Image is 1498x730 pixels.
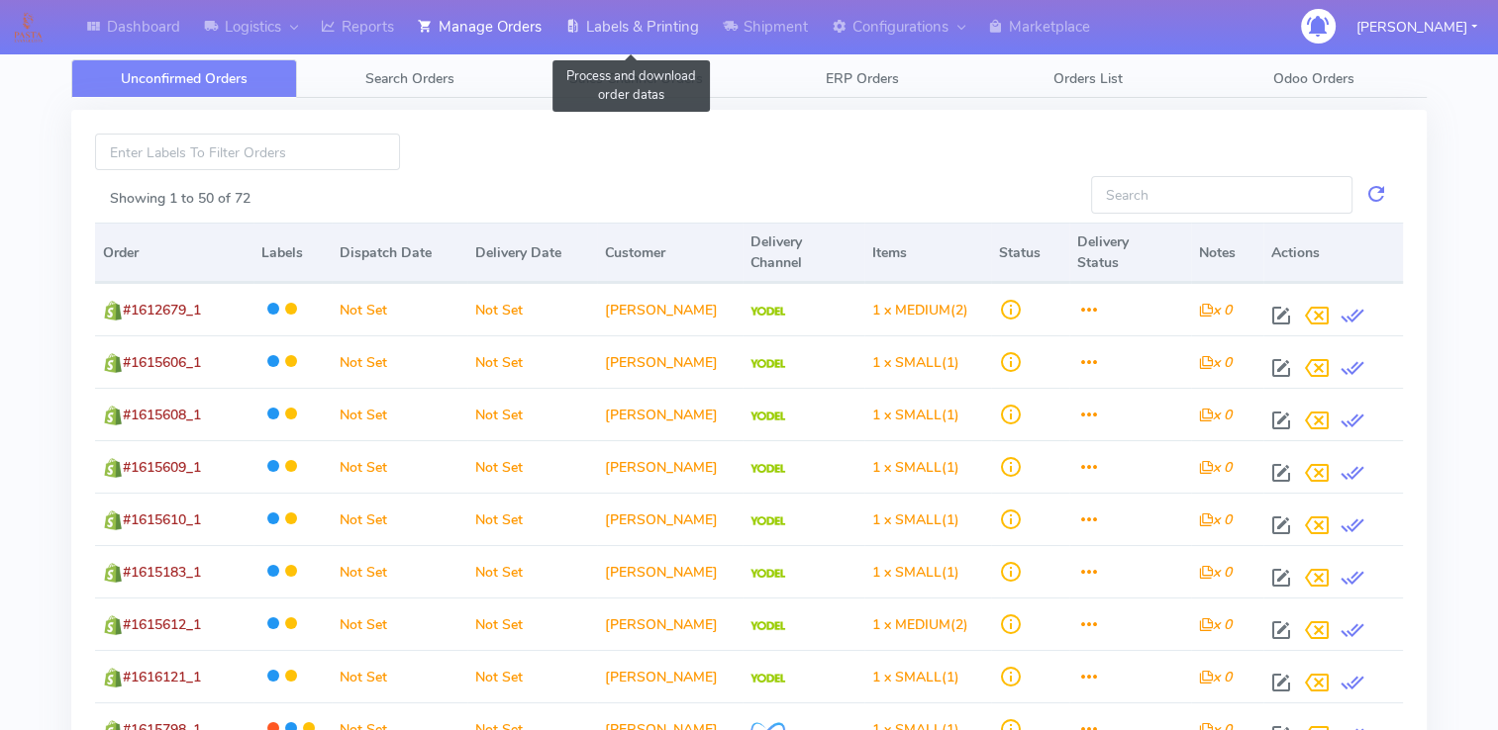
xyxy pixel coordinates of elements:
i: x 0 [1199,510,1232,529]
td: Not Set [332,597,467,650]
td: Not Set [332,335,467,388]
td: Not Set [467,283,596,335]
span: (1) [872,563,959,582]
td: [PERSON_NAME] [597,440,743,493]
td: [PERSON_NAME] [597,493,743,545]
th: Dispatch Date [332,223,467,283]
img: Yodel [750,411,785,421]
th: Notes [1191,223,1264,283]
span: (1) [872,353,959,372]
td: Not Set [467,335,596,388]
span: (1) [872,458,959,477]
td: Not Set [332,388,467,440]
th: Items [864,223,991,283]
img: Yodel [750,307,785,317]
i: x 0 [1199,406,1232,424]
span: 1 x SMALL [872,668,942,686]
td: [PERSON_NAME] [597,388,743,440]
span: 1 x SMALL [872,406,942,424]
span: #1615612_1 [123,615,201,634]
td: Not Set [332,545,467,597]
td: Not Set [332,493,467,545]
td: [PERSON_NAME] [597,283,743,335]
i: x 0 [1199,353,1232,372]
td: [PERSON_NAME] [597,335,743,388]
img: Yodel [750,464,785,474]
th: Actions [1263,223,1403,283]
span: Search Orders [365,69,454,88]
span: 1 x SMALL [872,563,942,582]
input: Enter Labels To Filter Orders [95,134,400,170]
span: #1615606_1 [123,353,201,372]
i: x 0 [1199,668,1232,686]
span: #1615183_1 [123,563,201,582]
span: Sales Channel Orders [569,69,702,88]
th: Delivery Channel [743,223,863,283]
th: Delivery Status [1069,223,1190,283]
td: Not Set [467,545,596,597]
span: ERP Orders [826,69,899,88]
td: Not Set [332,283,467,335]
th: Status [991,223,1069,283]
span: #1616121_1 [123,668,201,686]
img: Yodel [750,359,785,369]
span: (1) [872,510,959,529]
i: x 0 [1199,458,1232,477]
img: Yodel [750,516,785,526]
i: x 0 [1199,563,1232,582]
ul: Tabs [71,59,1427,98]
span: #1615608_1 [123,406,201,424]
span: (1) [872,406,959,424]
td: Not Set [332,650,467,702]
span: #1612679_1 [123,301,201,319]
img: Yodel [750,621,785,631]
span: 1 x MEDIUM [872,301,950,319]
img: Yodel [750,569,785,579]
i: x 0 [1199,301,1232,319]
span: Orders List [1053,69,1123,88]
th: Order [95,223,253,283]
th: Customer [597,223,743,283]
td: Not Set [467,493,596,545]
td: Not Set [467,597,596,650]
input: Search [1091,176,1352,213]
span: (2) [872,301,968,319]
th: Delivery Date [467,223,596,283]
th: Labels [253,223,332,283]
td: [PERSON_NAME] [597,597,743,650]
label: Showing 1 to 50 of 72 [110,188,250,209]
span: Odoo Orders [1273,69,1354,88]
td: Not Set [467,650,596,702]
span: (1) [872,668,959,686]
span: 1 x SMALL [872,353,942,372]
span: #1615609_1 [123,458,201,477]
span: 1 x SMALL [872,458,942,477]
span: #1615610_1 [123,510,201,529]
span: 1 x MEDIUM [872,615,950,634]
td: Not Set [467,440,596,493]
span: Unconfirmed Orders [121,69,248,88]
td: Not Set [332,440,467,493]
td: [PERSON_NAME] [597,650,743,702]
img: Yodel [750,674,785,684]
td: [PERSON_NAME] [597,545,743,597]
td: Not Set [467,388,596,440]
button: [PERSON_NAME] [1342,7,1492,47]
span: (2) [872,615,968,634]
i: x 0 [1199,615,1232,634]
span: 1 x SMALL [872,510,942,529]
